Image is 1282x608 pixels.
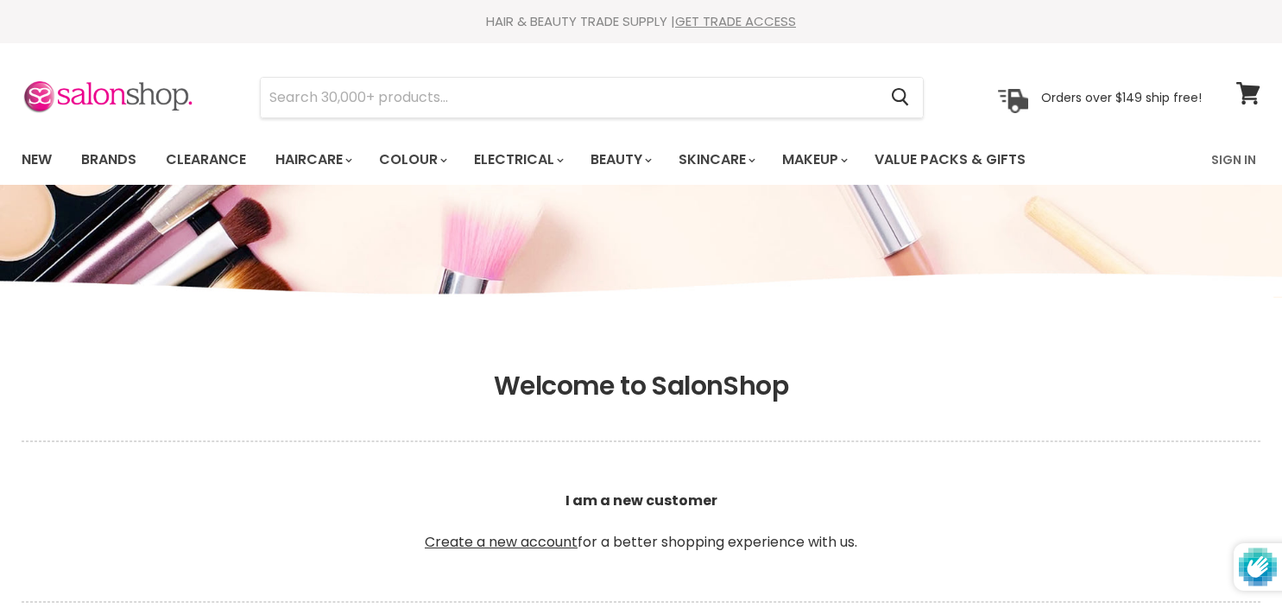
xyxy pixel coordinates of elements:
a: Value Packs & Gifts [862,142,1039,178]
a: Haircare [262,142,363,178]
h1: Welcome to SalonShop [22,370,1260,402]
a: Brands [68,142,149,178]
a: Skincare [666,142,766,178]
a: Electrical [461,142,574,178]
img: Protected by hCaptcha [1239,543,1277,591]
a: Create a new account [425,532,578,552]
a: Sign In [1201,142,1266,178]
a: Colour [366,142,458,178]
ul: Main menu [9,135,1120,185]
p: Orders over $149 ship free! [1041,89,1202,104]
input: Search [261,78,877,117]
a: Clearance [153,142,259,178]
a: New [9,142,65,178]
a: GET TRADE ACCESS [675,12,796,30]
a: Beauty [578,142,662,178]
p: for a better shopping experience with us. [22,449,1260,594]
a: Makeup [769,142,858,178]
form: Product [260,77,924,118]
b: I am a new customer [565,491,717,510]
button: Search [877,78,923,117]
